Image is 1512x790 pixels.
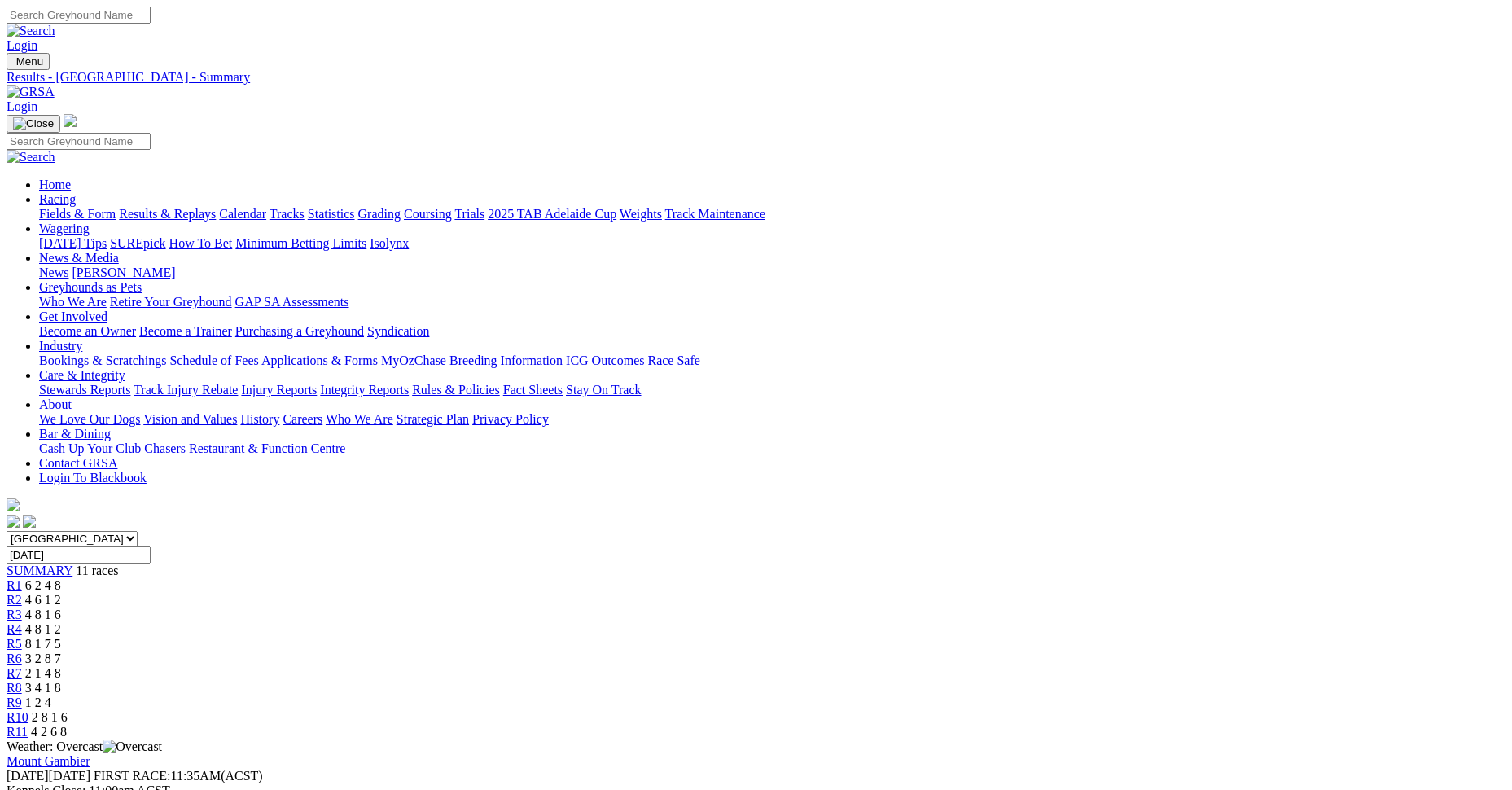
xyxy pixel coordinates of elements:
a: About [39,397,72,411]
span: 4 8 1 2 [25,622,61,636]
span: R3 [7,608,22,621]
a: Login To Blackbook [39,471,147,485]
a: Statistics [308,207,355,221]
a: Breeding Information [449,353,563,367]
a: Schedule of Fees [169,353,258,367]
a: Track Maintenance [665,207,765,221]
a: Get Involved [39,309,107,323]
a: Cash Up Your Club [39,441,141,455]
a: Bookings & Scratchings [39,353,166,367]
a: Syndication [367,324,429,338]
a: Industry [39,339,82,353]
img: Overcast [103,740,162,754]
a: [DATE] Tips [39,236,107,250]
a: Who We Are [326,412,393,426]
a: R1 [7,578,22,592]
a: Retire Your Greyhound [110,295,232,309]
img: Search [7,24,55,38]
span: 3 4 1 8 [25,681,61,695]
a: Become a Trainer [139,324,232,338]
a: Wagering [39,222,90,235]
a: Tracks [270,207,305,221]
a: Fact Sheets [503,383,563,397]
span: Menu [16,55,43,68]
a: Integrity Reports [320,383,409,397]
div: About [39,412,1505,427]
a: ICG Outcomes [566,353,644,367]
a: Home [39,178,71,191]
span: 11 races [76,564,118,577]
span: [DATE] [7,769,49,783]
input: Search [7,7,151,24]
a: Racing [39,192,76,206]
a: Who We Are [39,295,107,309]
a: Privacy Policy [472,412,549,426]
a: Results & Replays [119,207,216,221]
a: Contact GRSA [39,456,117,470]
a: Stewards Reports [39,383,130,397]
div: Industry [39,353,1505,368]
a: Chasers Restaurant & Function Centre [144,441,345,455]
a: News & Media [39,251,119,265]
span: 1 2 4 [25,696,51,709]
div: Care & Integrity [39,383,1505,397]
a: R2 [7,593,22,607]
input: Select date [7,546,151,564]
span: 4 8 1 6 [25,608,61,621]
a: Coursing [404,207,452,221]
a: Mount Gambier [7,754,90,768]
a: R6 [7,652,22,665]
a: We Love Our Dogs [39,412,140,426]
a: Become an Owner [39,324,136,338]
div: Bar & Dining [39,441,1505,456]
a: Purchasing a Greyhound [235,324,364,338]
a: Race Safe [647,353,699,367]
img: twitter.svg [23,515,36,528]
a: Applications & Forms [261,353,378,367]
img: Close [13,117,54,130]
a: Login [7,99,37,113]
span: 6 2 4 8 [25,578,61,592]
button: Toggle navigation [7,53,50,70]
input: Search [7,133,151,150]
span: 11:35AM(ACST) [94,769,263,783]
a: SUMMARY [7,564,72,577]
span: 2 1 4 8 [25,666,61,680]
img: Search [7,150,55,165]
a: MyOzChase [381,353,446,367]
a: R11 [7,725,28,739]
a: Bar & Dining [39,427,111,441]
div: Results - [GEOGRAPHIC_DATA] - Summary [7,70,1505,85]
span: 4 6 1 2 [25,593,61,607]
a: R10 [7,710,28,724]
a: R8 [7,681,22,695]
a: Track Injury Rebate [134,383,238,397]
div: Greyhounds as Pets [39,295,1505,309]
a: GAP SA Assessments [235,295,349,309]
a: Vision and Values [143,412,237,426]
img: logo-grsa-white.png [64,114,77,127]
a: R5 [7,637,22,651]
a: Trials [454,207,484,221]
a: Minimum Betting Limits [235,236,366,250]
span: Weather: Overcast [7,740,162,753]
a: Strategic Plan [397,412,469,426]
span: [DATE] [7,769,90,783]
div: Get Involved [39,324,1505,339]
img: logo-grsa-white.png [7,498,20,511]
div: Racing [39,207,1505,222]
a: 2025 TAB Adelaide Cup [488,207,616,221]
a: Grading [358,207,401,221]
a: Injury Reports [241,383,317,397]
a: R7 [7,666,22,680]
a: [PERSON_NAME] [72,266,175,279]
a: SUREpick [110,236,165,250]
a: History [240,412,279,426]
div: Wagering [39,236,1505,251]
